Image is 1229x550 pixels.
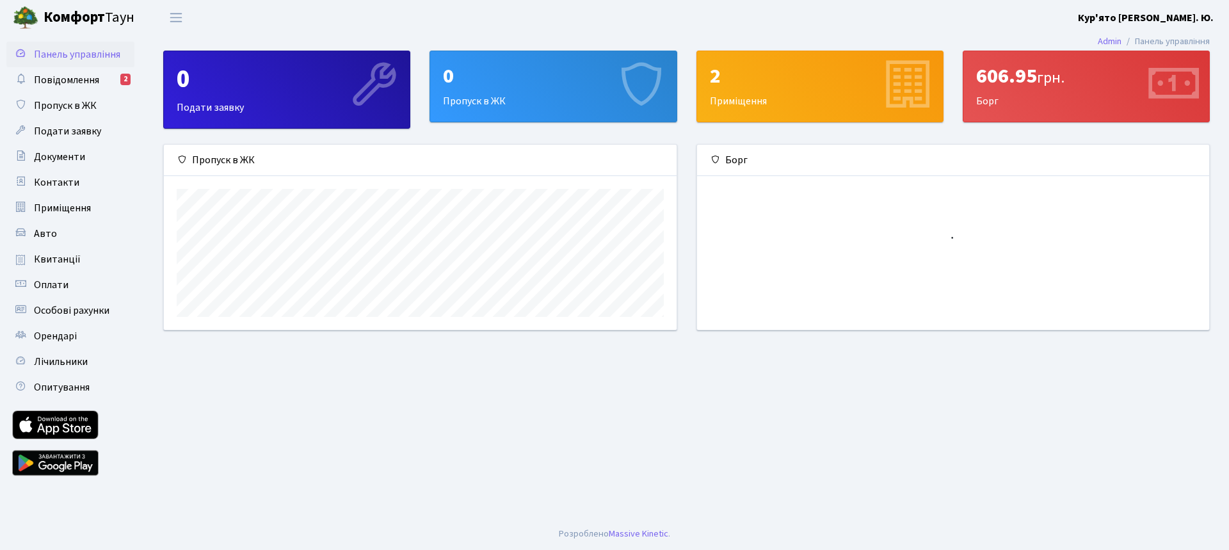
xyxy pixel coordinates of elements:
a: Оплати [6,272,134,298]
span: Пропуск в ЖК [34,99,97,113]
a: 0Пропуск в ЖК [430,51,677,122]
a: Admin [1098,35,1121,48]
a: 0Подати заявку [163,51,410,129]
span: Авто [34,227,57,241]
div: 0 [177,64,397,95]
div: Розроблено . [559,527,670,541]
div: Борг [963,51,1209,122]
li: Панель управління [1121,35,1210,49]
div: Пропуск в ЖК [430,51,676,122]
span: Панель управління [34,47,120,61]
div: Подати заявку [164,51,410,128]
span: Оплати [34,278,68,292]
span: Контакти [34,175,79,190]
span: Квитанції [34,252,81,266]
a: Орендарі [6,323,134,349]
span: Таун [44,7,134,29]
div: Пропуск в ЖК [164,145,677,176]
img: logo.png [13,5,38,31]
a: Massive Kinetic [609,527,668,540]
a: Повідомлення2 [6,67,134,93]
a: Документи [6,144,134,170]
a: Панель управління [6,42,134,67]
span: Документи [34,150,85,164]
b: Комфорт [44,7,105,28]
a: Контакти [6,170,134,195]
a: Кур'ято [PERSON_NAME]. Ю. [1078,10,1214,26]
button: Переключити навігацію [160,7,192,28]
b: Кур'ято [PERSON_NAME]. Ю. [1078,11,1214,25]
div: 2 [120,74,131,85]
nav: breadcrumb [1079,28,1229,55]
a: Приміщення [6,195,134,221]
span: Повідомлення [34,73,99,87]
a: Особові рахунки [6,298,134,323]
div: 606.95 [976,64,1196,88]
a: Подати заявку [6,118,134,144]
span: грн. [1037,67,1064,89]
a: Опитування [6,375,134,400]
a: Пропуск в ЖК [6,93,134,118]
div: 2 [710,64,930,88]
span: Орендарі [34,329,77,343]
a: Квитанції [6,247,134,272]
span: Опитування [34,380,90,394]
span: Лічильники [34,355,88,369]
div: 0 [443,64,663,88]
a: 2Приміщення [696,51,944,122]
div: Приміщення [697,51,943,122]
a: Лічильники [6,349,134,375]
a: Авто [6,221,134,247]
span: Подати заявку [34,124,101,138]
span: Особові рахунки [34,303,109,318]
div: Борг [697,145,1210,176]
span: Приміщення [34,201,91,215]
